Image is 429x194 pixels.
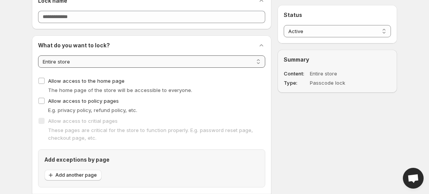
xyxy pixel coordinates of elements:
dd: Entire store [310,70,369,77]
span: Allow access to policy pages [48,98,119,104]
button: Add another page [45,170,101,181]
span: E.g. privacy policy, refund policy, etc. [48,107,137,113]
h2: Summary [284,56,391,64]
span: The home page of the store will be accessible to everyone. [48,87,192,93]
h2: What do you want to lock? [38,42,110,49]
dt: Content: [284,70,308,77]
dd: Passcode lock [310,79,369,87]
h2: Status [284,11,391,19]
a: Open chat [403,168,424,189]
h2: Add exceptions by page [45,156,259,164]
span: Allow access to critial pages [48,118,118,124]
span: These pages are critical for the store to function properly. E.g. password reset page, checkout p... [48,127,253,141]
span: Add another page [55,172,97,178]
dt: Type: [284,79,308,87]
span: Allow access to the home page [48,78,125,84]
